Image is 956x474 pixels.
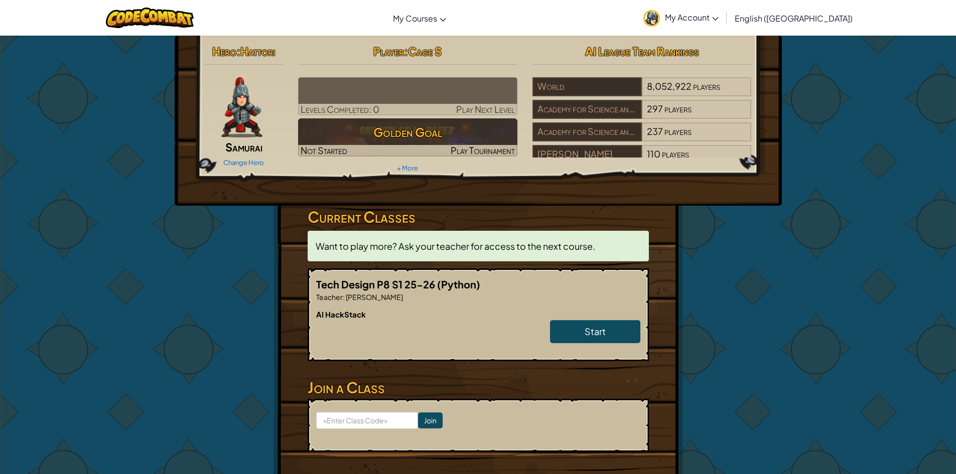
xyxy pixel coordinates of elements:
[221,77,262,137] img: samurai.pose.png
[664,125,692,137] span: players
[585,326,606,337] span: Start
[647,125,663,137] span: 237
[298,118,517,156] img: Golden Goal
[308,376,649,399] h3: Join a Class
[223,159,264,167] a: Change Hero
[240,44,275,58] span: Hattori
[662,148,689,160] span: players
[388,5,451,32] a: My Courses
[647,80,692,92] span: 8,052,922
[664,103,692,114] span: players
[665,12,719,23] span: My Account
[730,5,858,32] a: English ([GEOGRAPHIC_DATA])
[456,103,515,115] span: Play Next Level
[532,87,752,98] a: World8,052,922players
[437,278,480,290] span: (Python)
[345,292,403,301] span: [PERSON_NAME]
[301,103,379,115] span: Levels Completed: 0
[298,121,517,143] h3: Golden Goal
[397,164,418,172] a: + More
[693,80,720,92] span: players
[585,44,699,58] span: AI League Team Rankings
[647,103,663,114] span: 297
[638,2,724,34] a: My Account
[316,412,418,429] input: <Enter Class Code>
[106,8,194,28] img: CodeCombat logo
[404,44,408,58] span: :
[308,206,649,228] h3: Current Classes
[451,144,515,156] span: Play Tournament
[643,10,660,27] img: avatar
[212,44,236,58] span: Hero
[418,412,443,428] input: Join
[532,145,642,164] div: [PERSON_NAME]
[532,154,752,166] a: [PERSON_NAME]110players
[301,144,347,156] span: Not Started
[532,109,752,121] a: Academy for Science and Design Charter School297players
[236,44,240,58] span: :
[735,13,853,24] span: English ([GEOGRAPHIC_DATA])
[316,278,437,290] span: Tech Design P8 S1 25-26
[225,140,262,154] span: Samurai
[408,44,442,58] span: Cage S
[343,292,345,301] span: :
[298,77,517,115] a: Play Next Level
[393,13,437,24] span: My Courses
[298,118,517,156] a: Golden GoalNot StartedPlay Tournament
[532,132,752,143] a: Academy for Science and Design Charter (m)237players
[373,44,404,58] span: Player
[532,77,642,96] div: World
[647,148,660,160] span: 110
[532,122,642,141] div: Academy for Science and Design Charter (m)
[316,240,595,252] span: Want to play more? Ask your teacher for access to the next course.
[316,309,366,319] span: AI HackStack
[550,320,640,343] a: Start
[316,292,343,301] span: Teacher
[532,100,642,119] div: Academy for Science and Design Charter School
